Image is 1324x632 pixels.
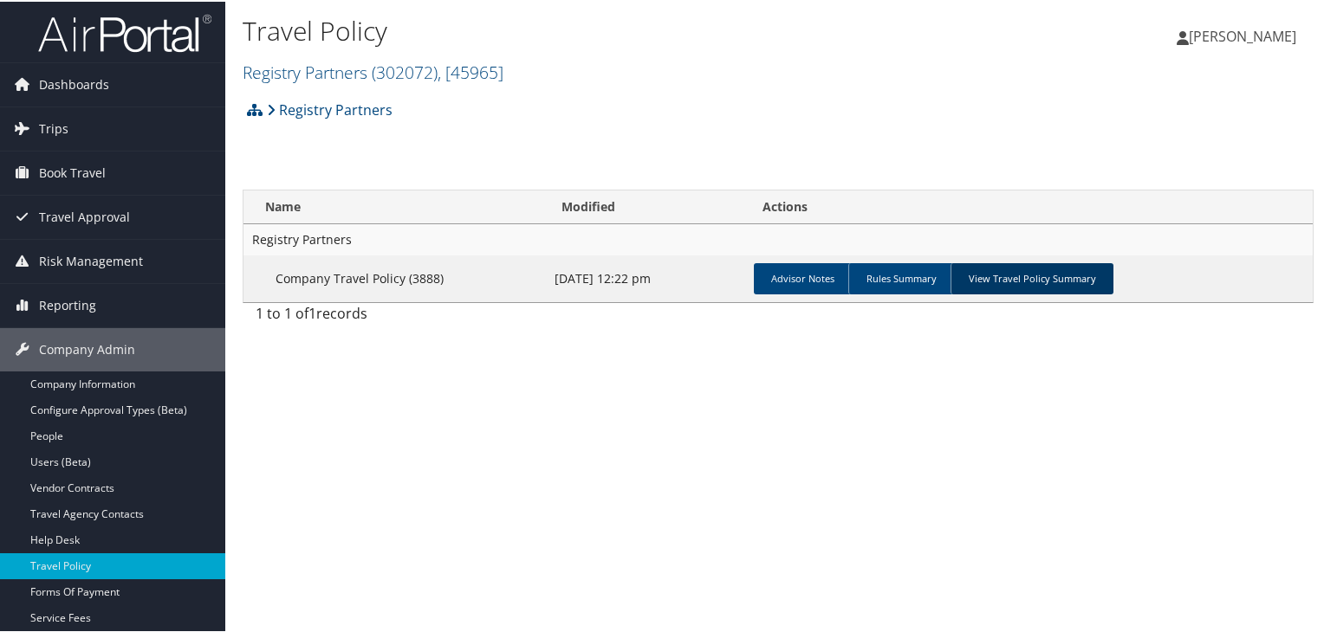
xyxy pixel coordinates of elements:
a: Rules Summary [848,261,954,293]
td: [DATE] 12:22 pm [546,254,748,300]
a: [PERSON_NAME] [1177,9,1314,61]
th: Modified: activate to sort column ascending [546,189,748,222]
a: Registry Partners [267,91,393,126]
span: , [ 45965 ] [438,59,503,82]
a: Registry Partners [243,59,503,82]
span: 1 [308,302,316,321]
span: Book Travel [39,150,106,193]
h1: Travel Policy [243,11,957,48]
span: Risk Management [39,238,143,281]
td: Company Travel Policy (3888) [243,254,546,300]
span: Dashboards [39,61,109,105]
th: Actions [747,189,1313,222]
span: Travel Approval [39,194,130,237]
span: ( 302072 ) [372,59,438,82]
a: Advisor Notes [754,261,852,293]
span: Trips [39,106,68,149]
th: Name: activate to sort column ascending [243,189,546,222]
span: Company Admin [39,326,135,370]
img: airportal-logo.png [38,11,211,52]
span: [PERSON_NAME] [1189,25,1296,44]
span: Reporting [39,282,96,326]
td: Registry Partners [243,222,1313,254]
div: 1 to 1 of records [256,301,497,331]
a: View Travel Policy Summary [951,261,1113,293]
